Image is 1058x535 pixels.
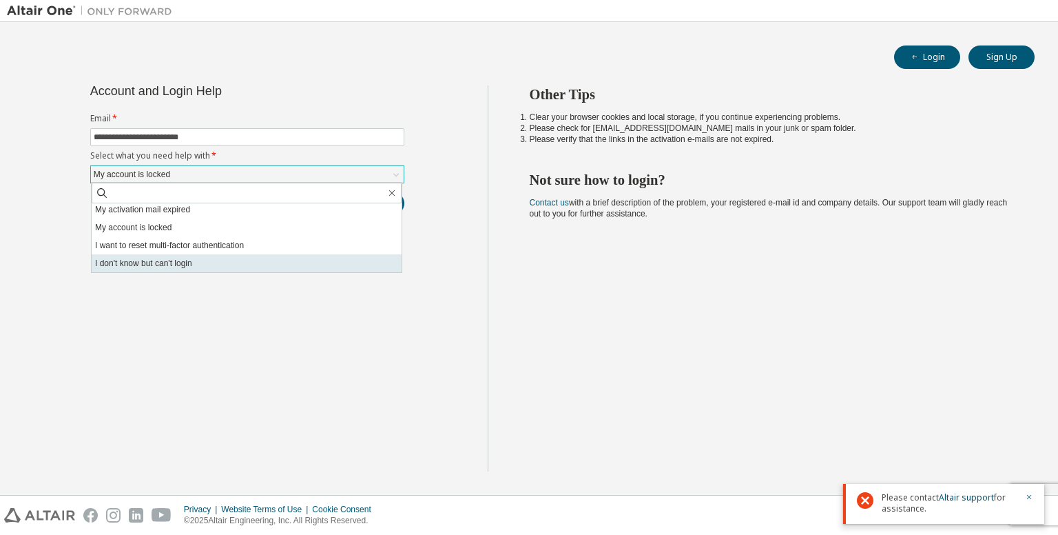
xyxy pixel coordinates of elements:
[90,113,404,124] label: Email
[152,508,172,523] img: youtube.svg
[90,150,404,161] label: Select what you need help with
[894,46,960,69] button: Login
[129,508,143,523] img: linkedin.svg
[92,201,402,219] li: My activation mail expired
[530,123,1010,134] li: Please check for [EMAIL_ADDRESS][DOMAIN_NAME] mails in your junk or spam folder.
[939,492,994,503] a: Altair support
[7,4,179,18] img: Altair One
[530,171,1010,189] h2: Not sure how to login?
[184,515,380,527] p: © 2025 Altair Engineering, Inc. All Rights Reserved.
[530,85,1010,103] h2: Other Tips
[91,166,404,183] div: My account is locked
[184,504,221,515] div: Privacy
[530,198,1008,219] span: with a brief description of the problem, your registered e-mail id and company details. Our suppo...
[4,508,75,523] img: altair_logo.svg
[882,492,1017,514] span: Please contact for assistance.
[530,112,1010,123] li: Clear your browser cookies and local storage, if you continue experiencing problems.
[90,85,342,97] div: Account and Login Help
[83,508,98,523] img: facebook.svg
[530,134,1010,145] li: Please verify that the links in the activation e-mails are not expired.
[530,198,569,208] a: Contact us
[221,504,312,515] div: Website Terms of Use
[92,167,172,182] div: My account is locked
[106,508,121,523] img: instagram.svg
[312,504,379,515] div: Cookie Consent
[968,46,1035,69] button: Sign Up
